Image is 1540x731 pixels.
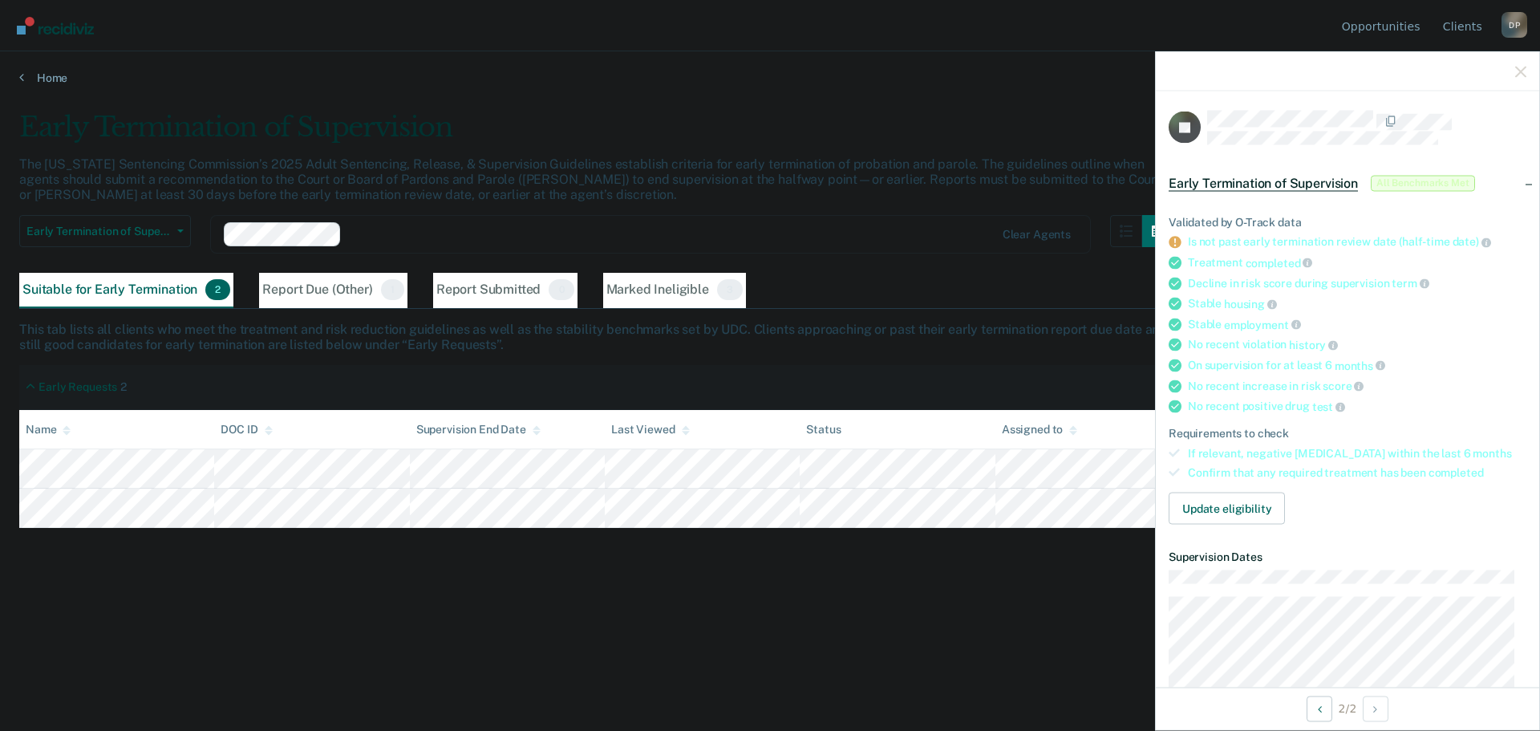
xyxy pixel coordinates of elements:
div: Is not past early termination review date (half-time date) [1188,235,1526,250]
div: DOC ID [221,423,272,437]
div: No recent increase in risk [1188,379,1526,393]
span: completed [1429,466,1484,479]
span: 2 [205,279,230,300]
div: Validated by O-Track data [1169,215,1526,229]
div: Marked Ineligible [603,273,747,308]
span: test [1312,400,1345,412]
div: Report Due (Other) [259,273,407,308]
span: 3 [717,279,743,300]
div: If relevant, negative [MEDICAL_DATA] within the last 6 [1188,446,1526,460]
div: D P [1501,12,1527,38]
span: Early Termination of Supervision [26,225,171,238]
div: Decline in risk score during supervision [1188,276,1526,290]
div: Early Requests [38,380,117,394]
span: All Benchmarks Met [1371,175,1475,191]
div: Stable [1188,317,1526,331]
div: Early Termination of SupervisionAll Benchmarks Met [1156,157,1539,209]
span: score [1323,380,1364,392]
div: No recent violation [1188,338,1526,352]
img: Recidiviz [17,17,94,35]
div: No recent positive drug [1188,400,1526,414]
span: housing [1224,297,1277,310]
button: Profile dropdown button [1501,12,1527,38]
a: Home [19,71,1521,85]
span: employment [1224,318,1300,331]
span: history [1289,339,1338,351]
div: Treatment [1188,255,1526,270]
div: This tab lists all clients who meet the treatment and risk reduction guidelines as well as the st... [19,322,1521,352]
span: months [1335,359,1385,372]
span: 1 [381,279,404,300]
button: Previous Opportunity [1307,696,1332,721]
div: Assigned to [1002,423,1077,437]
div: Clear agents [1003,228,1071,242]
button: Update eligibility [1169,493,1285,525]
span: Early Termination of Supervision [1169,175,1358,191]
div: Last Viewed [611,423,689,437]
div: Report Submitted [433,273,577,308]
span: months [1473,446,1511,459]
div: Supervision End Date [416,423,541,437]
span: term [1392,277,1429,290]
div: Early Termination of Supervision [19,111,1174,156]
div: 2 / 2 [1156,687,1539,729]
button: Next Opportunity [1363,696,1388,721]
span: completed [1246,256,1313,269]
dt: Supervision Dates [1169,550,1526,564]
div: Name [26,423,71,437]
div: Requirements to check [1169,426,1526,440]
p: The [US_STATE] Sentencing Commission’s 2025 Adult Sentencing, Release, & Supervision Guidelines e... [19,156,1161,202]
div: Suitable for Early Termination [19,273,233,308]
div: 2 [120,380,127,394]
span: 0 [549,279,573,300]
div: Confirm that any required treatment has been [1188,466,1526,480]
div: Status [806,423,841,437]
div: On supervision for at least 6 [1188,358,1526,372]
div: Stable [1188,297,1526,311]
